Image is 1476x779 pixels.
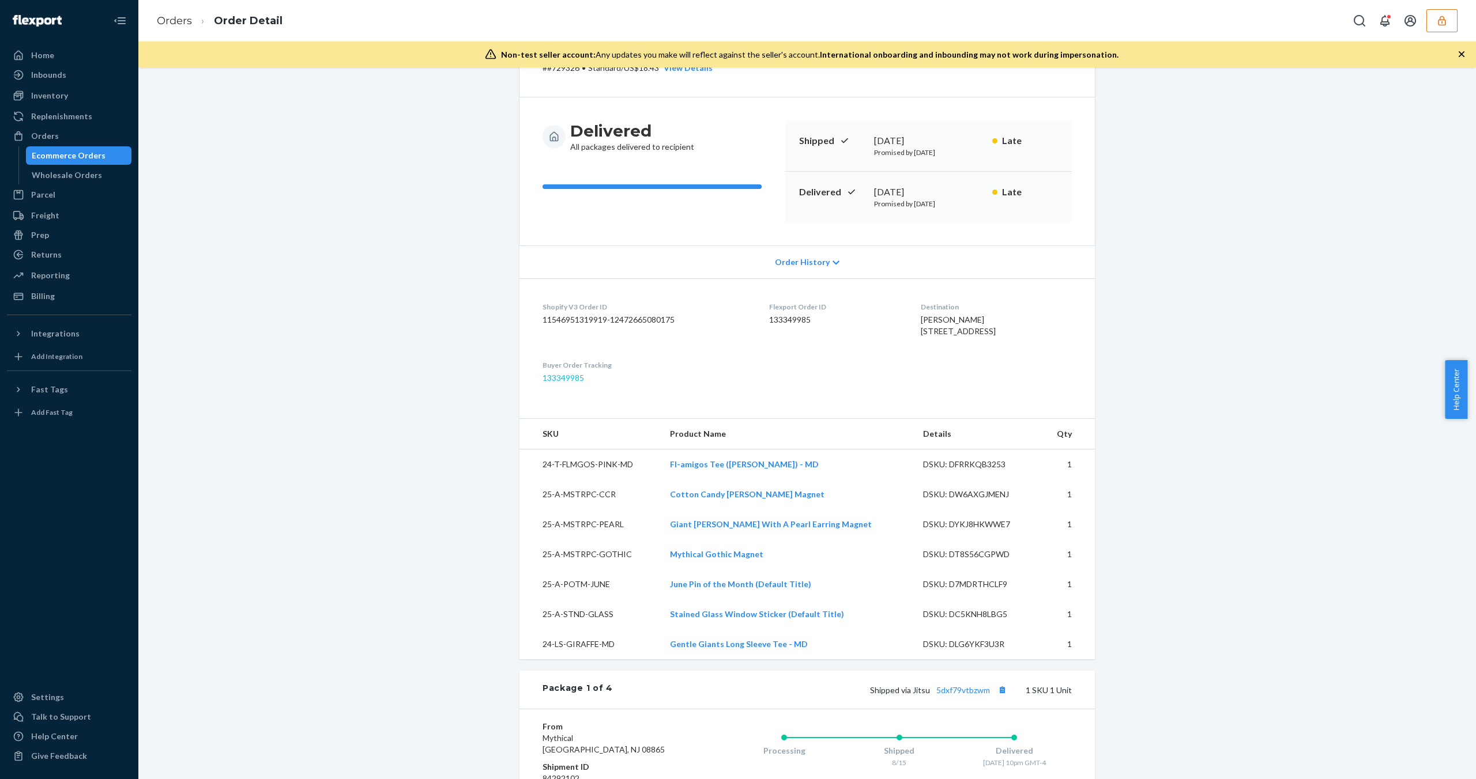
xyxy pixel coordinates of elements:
[519,479,661,509] td: 25-A-MSTRPC-CCR
[1041,449,1095,480] td: 1
[31,249,62,260] div: Returns
[7,403,131,422] a: Add Fast Tag
[670,489,824,499] a: Cotton Candy [PERSON_NAME] Magnet
[1041,419,1095,449] th: Qty
[519,569,661,599] td: 25-A-POTM-JUNE
[31,130,59,142] div: Orders
[775,256,830,268] span: Order History
[543,302,751,312] dt: Shopify V3 Order ID
[914,419,1041,449] th: Details
[157,14,192,27] a: Orders
[7,747,131,765] button: Give Feedback
[921,302,1072,312] dt: Destination
[31,229,49,241] div: Prep
[670,609,844,619] a: Stained Glass Window Sticker (Default Title)
[31,111,92,122] div: Replenishments
[923,549,1031,560] div: DSKU: DT8S56CGPWD
[13,15,62,27] img: Flexport logo
[31,270,70,281] div: Reporting
[1445,360,1467,419] button: Help Center
[582,63,586,73] span: •
[501,50,596,59] span: Non-test seller account:
[543,761,680,773] dt: Shipment ID
[543,721,680,732] dt: From
[7,226,131,244] a: Prep
[214,14,283,27] a: Order Detail
[1041,569,1095,599] td: 1
[7,107,131,126] a: Replenishments
[726,745,842,757] div: Processing
[670,579,811,589] a: June Pin of the Month (Default Title)
[923,608,1031,620] div: DSKU: DC5KNH8LBG5
[1041,509,1095,539] td: 1
[1041,479,1095,509] td: 1
[670,519,872,529] a: Giant [PERSON_NAME] With A Pearl Earring Magnet
[31,711,91,723] div: Talk to Support
[519,509,661,539] td: 25-A-MSTRPC-PEARL
[7,66,131,84] a: Inbounds
[957,758,1072,767] div: [DATE] 10pm GMT-4
[799,134,865,148] p: Shipped
[31,69,66,81] div: Inbounds
[31,290,55,302] div: Billing
[1002,134,1058,148] p: Late
[769,302,902,312] dt: Flexport Order ID
[923,638,1031,650] div: DSKU: DLG6YKF3U3R
[842,758,957,767] div: 8/15
[26,166,132,184] a: Wholesale Orders
[31,90,68,101] div: Inventory
[7,380,131,399] button: Fast Tags
[995,682,1010,697] button: Copy tracking number
[670,549,763,559] a: Mythical Gothic Magnet
[148,4,292,38] ol: breadcrumbs
[543,314,751,326] dd: 11546951319919-12472665080175
[501,49,1119,60] div: Any updates you make will reflect against the seller's account.
[659,62,713,74] button: View Details
[936,685,990,695] a: 5dxf79vtbzwm
[799,186,865,199] p: Delivered
[661,419,914,449] th: Product Name
[31,189,55,201] div: Parcel
[543,682,613,697] div: Package 1 of 4
[543,733,665,754] span: Mythical [GEOGRAPHIC_DATA], NJ 08865
[670,459,819,469] a: Fl-amigos Tee ([PERSON_NAME]) - MD
[923,489,1031,500] div: DSKU: DW6AXGJMENJ
[31,328,80,339] div: Integrations
[31,50,54,61] div: Home
[670,639,808,649] a: Gentle Giants Long Sleeve Tee - MD
[7,245,131,264] a: Returns
[1041,629,1095,659] td: 1
[7,347,131,366] a: Add Integration
[7,127,131,145] a: Orders
[769,314,902,326] dd: 133349985
[519,419,661,449] th: SKU
[7,86,131,105] a: Inventory
[874,134,983,148] div: [DATE]
[921,315,996,336] span: [PERSON_NAME] [STREET_ADDRESS]
[1373,9,1396,32] button: Open notifications
[874,148,983,157] p: Promised by [DATE]
[31,407,73,417] div: Add Fast Tag
[923,519,1031,530] div: DSKU: DYKJ8HKWWE7
[1348,9,1371,32] button: Open Search Box
[31,750,87,762] div: Give Feedback
[842,745,957,757] div: Shipped
[31,351,82,361] div: Add Integration
[32,169,102,181] div: Wholesale Orders
[31,731,78,742] div: Help Center
[32,150,106,161] div: Ecommerce Orders
[874,199,983,209] p: Promised by [DATE]
[1041,539,1095,569] td: 1
[31,384,68,395] div: Fast Tags
[519,629,661,659] td: 24-LS-GIRAFFE-MD
[7,727,131,746] a: Help Center
[108,9,131,32] button: Close Navigation
[7,324,131,343] button: Integrations
[7,186,131,204] a: Parcel
[31,691,64,703] div: Settings
[7,206,131,225] a: Freight
[923,578,1031,590] div: DSKU: D7MDRTHCLF9
[7,46,131,65] a: Home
